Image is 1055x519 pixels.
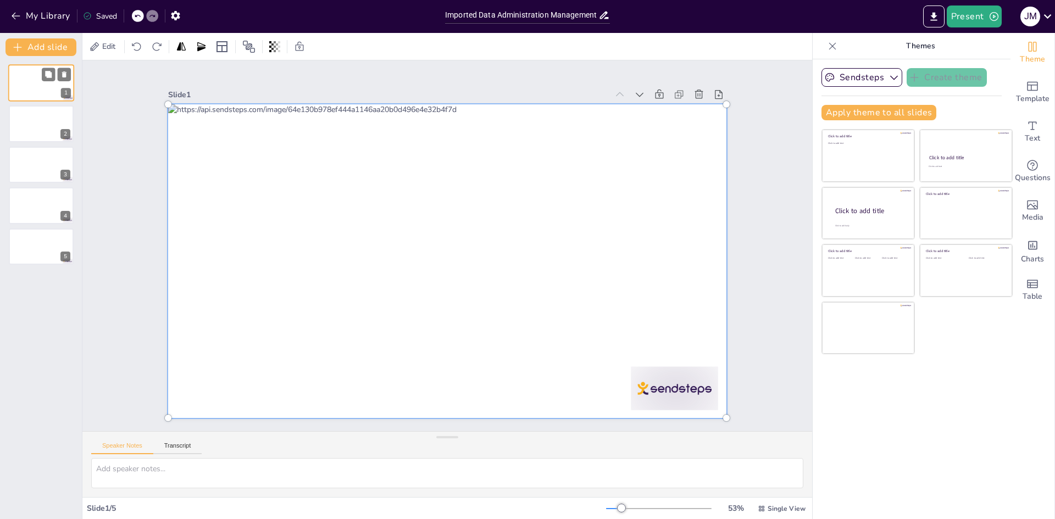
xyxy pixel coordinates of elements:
div: 2 [60,129,70,139]
div: Click to add text [882,257,907,260]
span: Edit [100,41,118,52]
div: 1 [61,88,71,98]
button: Create theme [907,68,987,87]
div: Click to add title [828,134,907,138]
span: Position [242,40,256,53]
span: Media [1022,211,1043,224]
p: Themes [841,33,1000,59]
div: Add text boxes [1010,112,1054,152]
div: Click to add text [828,257,853,260]
div: Click to add text [828,142,907,145]
span: Charts [1021,253,1044,265]
div: 53 % [723,503,749,514]
div: Click to add title [926,249,1004,253]
div: 5 [9,228,74,265]
div: Add images, graphics, shapes or video [1010,191,1054,231]
div: Get real-time input from your audience [1010,152,1054,191]
div: 3 [60,170,70,180]
span: Single View [768,504,806,513]
span: Table [1023,291,1042,303]
div: 2 [9,105,74,142]
button: Speaker Notes [91,442,153,454]
span: Text [1025,132,1040,144]
div: Click to add text [855,257,880,260]
button: Export to PowerPoint [923,5,945,27]
div: 5 [60,252,70,261]
div: Click to add title [929,154,1002,161]
button: Apply theme to all slides [821,105,936,120]
div: 4 [60,211,70,221]
div: Slide 1 / 5 [87,503,606,514]
div: Click to add body [835,224,904,227]
span: Template [1016,93,1050,105]
div: Change the overall theme [1010,33,1054,72]
span: Theme [1020,53,1045,65]
div: Slide 1 [185,61,623,117]
div: Saved [83,11,117,21]
div: 3 [9,147,74,183]
button: Sendsteps [821,68,902,87]
button: Transcript [153,442,202,454]
div: Add ready made slides [1010,72,1054,112]
span: Questions [1015,172,1051,184]
button: Delete Slide [58,68,71,81]
button: My Library [8,7,75,25]
div: Click to add text [929,165,1002,168]
div: j m [1020,7,1040,26]
button: Present [947,5,1002,27]
div: Add a table [1010,270,1054,310]
div: 4 [9,187,74,224]
button: Add slide [5,38,76,56]
button: Duplicate Slide [42,68,55,81]
button: j m [1020,5,1040,27]
div: Click to add title [926,192,1004,196]
input: Insert title [445,7,598,23]
div: Click to add text [969,257,1003,260]
div: Click to add title [828,249,907,253]
div: 1 [8,64,74,102]
div: Click to add title [835,206,906,215]
div: Layout [213,38,231,55]
div: Click to add text [926,257,960,260]
div: Add charts and graphs [1010,231,1054,270]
